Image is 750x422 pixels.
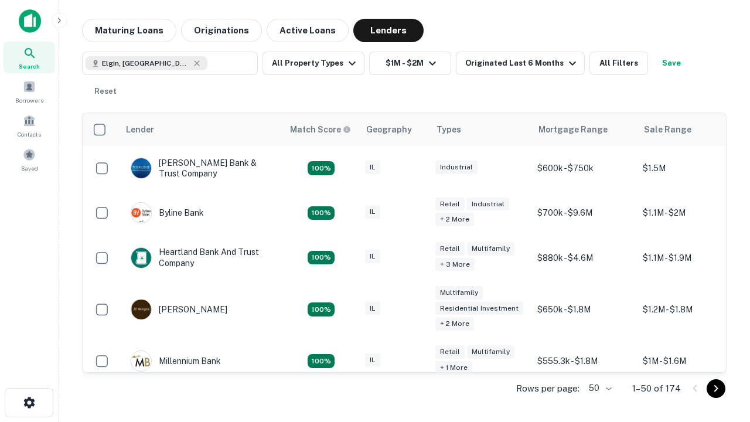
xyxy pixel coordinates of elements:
[531,113,637,146] th: Mortgage Range
[131,247,271,268] div: Heartland Bank And Trust Company
[653,52,690,75] button: Save your search to get updates of matches that match your search criteria.
[429,113,531,146] th: Types
[131,248,151,268] img: picture
[102,58,190,69] span: Elgin, [GEOGRAPHIC_DATA], [GEOGRAPHIC_DATA]
[637,280,742,339] td: $1.2M - $1.8M
[435,242,465,256] div: Retail
[308,206,335,220] div: Matching Properties: 18, hasApolloMatch: undefined
[131,158,271,179] div: [PERSON_NAME] Bank & Trust Company
[82,19,176,42] button: Maturing Loans
[435,361,472,375] div: + 1 more
[131,203,151,223] img: picture
[353,19,424,42] button: Lenders
[283,113,359,146] th: Capitalize uses an advanced AI algorithm to match your search with the best lender. The match sco...
[467,345,514,359] div: Multifamily
[308,161,335,175] div: Matching Properties: 28, hasApolloMatch: undefined
[531,235,637,280] td: $880k - $4.6M
[589,52,648,75] button: All Filters
[4,144,55,175] a: Saved
[531,190,637,235] td: $700k - $9.6M
[4,76,55,107] a: Borrowers
[435,345,465,359] div: Retail
[531,339,637,383] td: $555.3k - $1.8M
[131,300,151,319] img: picture
[435,161,478,174] div: Industrial
[119,113,283,146] th: Lender
[637,146,742,190] td: $1.5M
[15,96,43,105] span: Borrowers
[531,280,637,339] td: $650k - $1.8M
[435,258,475,271] div: + 3 more
[131,202,204,223] div: Byline Bank
[637,339,742,383] td: $1M - $1.6M
[290,123,349,136] h6: Match Score
[181,19,262,42] button: Originations
[308,354,335,368] div: Matching Properties: 16, hasApolloMatch: undefined
[456,52,585,75] button: Originated Last 6 Months
[637,190,742,235] td: $1.1M - $2M
[4,42,55,73] a: Search
[21,164,38,173] span: Saved
[637,113,742,146] th: Sale Range
[87,80,124,103] button: Reset
[131,158,151,178] img: picture
[18,130,41,139] span: Contacts
[365,302,380,315] div: IL
[131,299,227,320] div: [PERSON_NAME]
[359,113,429,146] th: Geography
[126,122,154,137] div: Lender
[435,213,474,226] div: + 2 more
[435,198,465,211] div: Retail
[435,286,483,300] div: Multifamily
[467,242,514,256] div: Multifamily
[637,235,742,280] td: $1.1M - $1.9M
[465,56,579,70] div: Originated Last 6 Months
[262,52,364,75] button: All Property Types
[437,122,461,137] div: Types
[516,382,579,396] p: Rows per page:
[435,317,474,331] div: + 2 more
[308,251,335,265] div: Matching Properties: 20, hasApolloMatch: undefined
[644,122,691,137] div: Sale Range
[19,9,41,33] img: capitalize-icon.png
[131,351,151,371] img: picture
[435,302,523,315] div: Residential Investment
[369,52,451,75] button: $1M - $2M
[19,62,40,71] span: Search
[267,19,349,42] button: Active Loans
[691,328,750,384] iframe: Chat Widget
[584,380,613,397] div: 50
[290,123,351,136] div: Capitalize uses an advanced AI algorithm to match your search with the best lender. The match sco...
[538,122,608,137] div: Mortgage Range
[531,146,637,190] td: $600k - $750k
[4,110,55,141] a: Contacts
[365,161,380,174] div: IL
[632,382,681,396] p: 1–50 of 174
[365,353,380,367] div: IL
[707,379,725,398] button: Go to next page
[366,122,412,137] div: Geography
[365,250,380,263] div: IL
[365,205,380,219] div: IL
[308,302,335,316] div: Matching Properties: 24, hasApolloMatch: undefined
[131,350,221,372] div: Millennium Bank
[467,198,509,211] div: Industrial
